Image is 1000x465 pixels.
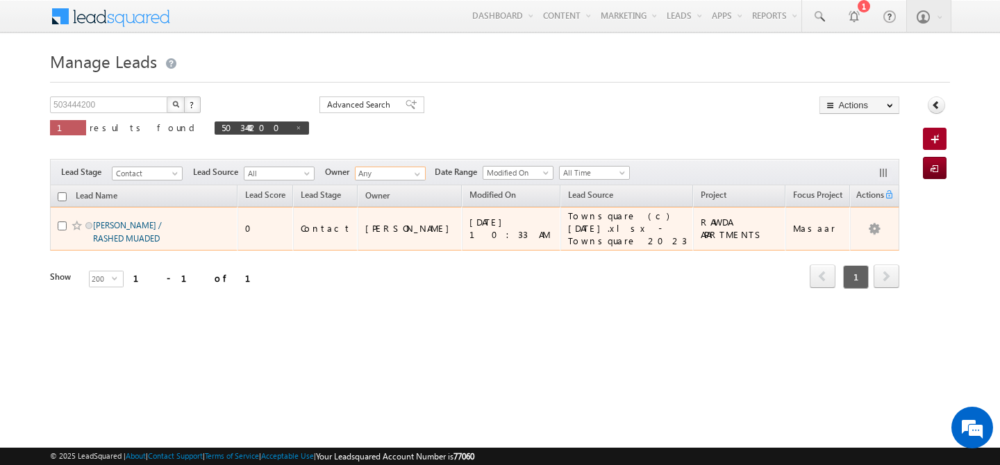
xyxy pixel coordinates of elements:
div: Minimize live chat window [228,7,261,40]
div: [PERSON_NAME] [365,222,456,235]
span: next [874,264,899,288]
span: Owner [325,166,355,178]
span: results found [90,121,200,133]
a: Contact [112,167,183,180]
span: Actions [851,187,884,205]
a: About [126,451,146,460]
span: 1 [57,121,79,133]
div: RAWDA APARTMENTS [701,216,779,241]
span: Focus Project [793,189,842,200]
a: Modified On [483,166,553,180]
span: 1 [843,265,869,289]
span: Owner [365,190,390,201]
img: Search [172,101,179,108]
em: Start Chat [189,363,252,382]
span: prev [810,264,835,288]
div: Chat with us now [72,73,233,91]
span: Lead Source [568,189,613,200]
div: Contact [301,222,351,235]
div: Townsquare (c) [DATE].xlsx - Townsquare 2023 [568,210,687,247]
span: 77060 [453,451,474,462]
input: Type to Search [355,167,426,180]
span: All Time [560,167,626,179]
span: Your Leadsquared Account Number is [316,451,474,462]
span: Modified On [483,167,549,179]
span: select [112,275,123,281]
span: Contact [112,167,178,180]
a: Focus Project [786,187,849,205]
div: Show [50,271,78,283]
a: Lead Stage [294,187,348,205]
div: [DATE] 10:33 AM [469,216,554,241]
div: 0 [245,222,287,235]
button: ? [184,96,201,113]
span: Date Range [435,166,483,178]
span: Manage Leads [50,50,157,72]
a: Lead Score [238,187,292,205]
a: prev [810,266,835,288]
div: 1 - 1 of 1 [133,270,267,286]
a: Terms of Service [205,451,259,460]
a: All Time [559,166,630,180]
a: Modified On [462,187,523,205]
a: All [244,167,315,180]
img: d_60004797649_company_0_60004797649 [24,73,58,91]
span: 503444200 [222,121,288,133]
a: Lead Source [561,187,620,205]
span: 200 [90,271,112,287]
a: [PERSON_NAME] / RASHED MUADED [93,220,162,244]
span: All [244,167,310,180]
span: Lead Source [193,166,244,178]
a: next [874,266,899,288]
span: ? [190,99,196,110]
button: Actions [819,96,899,114]
span: © 2025 LeadSquared | | | | | [50,450,474,463]
span: Lead Stage [301,189,341,200]
a: Lead Name [69,188,124,206]
span: Lead Stage [61,166,112,178]
a: Project [694,187,733,205]
a: Show All Items [407,167,424,181]
textarea: Type your message and hit 'Enter' [18,128,253,351]
a: Acceptable Use [261,451,314,460]
span: Advanced Search [327,99,394,111]
input: Check all records [58,192,67,201]
span: Project [701,189,726,200]
a: Contact Support [148,451,203,460]
div: Masaar [793,222,844,235]
span: Modified On [469,189,516,200]
span: Lead Score [245,189,285,200]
